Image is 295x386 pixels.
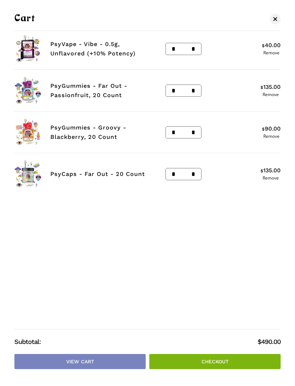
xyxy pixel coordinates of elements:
[50,41,136,56] a: PsyVape - Vibe - 0.5g, Unflavored (+10% Potency)
[262,127,265,132] span: $
[260,167,281,174] bdi: 135.00
[260,83,281,90] bdi: 135.00
[14,14,35,23] span: Cart
[14,35,41,62] img: Psy Guys mushroom vape package with colorful icons
[50,124,126,140] a: PsyGummies - Groovy - Blackberry, 20 Count
[262,42,281,49] bdi: 40.00
[177,43,190,55] input: Product quantity
[14,160,41,187] img: Psychedelic mushroom capsules with colorful illustrations.
[14,337,258,347] strong: Subtotal:
[149,354,281,369] a: Checkout
[262,125,281,132] bdi: 90.00
[262,43,265,48] span: $
[260,168,263,173] span: $
[177,168,190,180] input: Product quantity
[260,85,263,90] span: $
[177,127,190,138] input: Product quantity
[177,85,190,96] input: Product quantity
[50,171,145,177] a: PsyCaps - Far Out - 20 Count
[260,92,281,97] a: Remove PsyGummies - Far Out - Passionfruit, 20 Count from cart
[50,82,127,98] a: PsyGummies - Far Out - Passionfruit, 20 Count
[262,51,281,55] a: Remove PsyVape - Vibe - 0.5g, Unflavored (+10% Potency) from cart
[258,338,281,345] bdi: 490.00
[262,134,281,138] a: Remove PsyGummies - Groovy - Blackberry, 20 Count from cart
[14,77,41,104] img: Psychedelic mushroom gummies in a colorful jar.
[258,338,261,345] span: $
[14,354,146,369] a: View cart
[260,176,281,180] a: Remove PsyCaps - Far Out - 20 Count from cart
[14,119,41,146] img: Psychedelic mushroom gummies jar with colorful designs.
